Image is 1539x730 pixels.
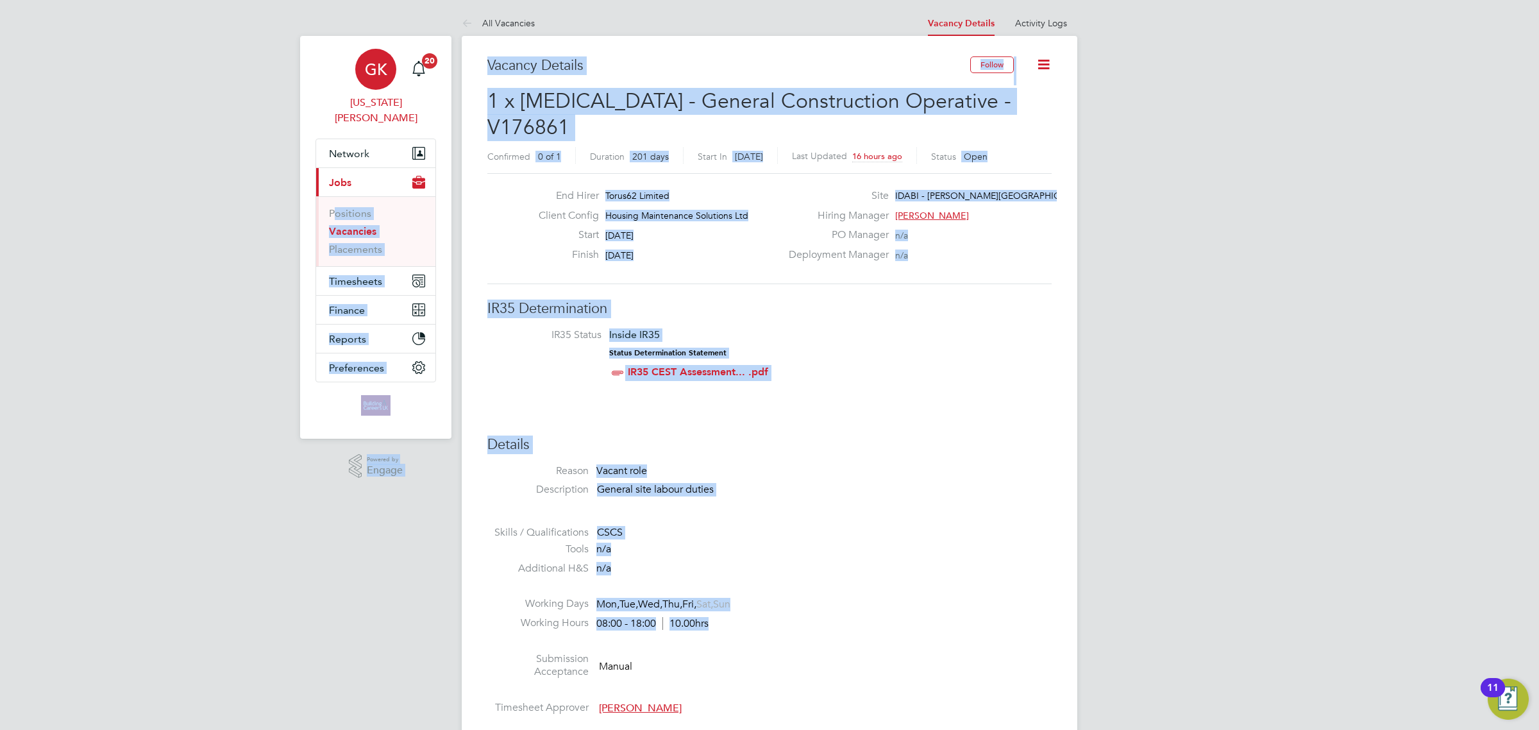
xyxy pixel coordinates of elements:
button: Preferences [316,353,435,382]
span: Inside IR35 [609,328,660,341]
label: Start [528,228,599,242]
a: Vacancy Details [928,18,995,29]
span: [PERSON_NAME] [599,702,682,715]
span: [DATE] [735,151,763,162]
a: All Vacancies [462,17,535,29]
span: Torus62 Limited [605,190,669,201]
span: 10.00hrs [662,617,709,630]
label: Timesheet Approver [487,701,589,715]
span: Sat, [696,598,713,611]
button: Jobs [316,168,435,196]
label: Client Config [528,209,599,223]
label: Additional H&S [487,562,589,575]
label: Finish [528,248,599,262]
span: Finance [329,304,365,316]
label: Working Days [487,597,589,611]
span: [DATE] [605,250,634,261]
label: IR35 Status [500,328,601,342]
img: buildingcareersuk-logo-retina.png [361,395,390,416]
label: Reason [487,464,589,478]
span: [DATE] [605,230,634,241]
span: n/a [596,543,611,556]
label: Start In [698,151,727,162]
span: Mon, [596,598,619,611]
h3: IR35 Determination [487,300,1052,318]
span: 16 hours ago [852,151,902,162]
h3: Details [487,436,1052,454]
div: CSCS [597,526,1052,539]
a: Positions [329,207,371,219]
label: Description [487,483,589,497]
label: Deployment Manager [781,248,889,262]
div: Jobs [316,196,435,266]
span: Timesheets [329,275,382,287]
span: Fri, [682,598,696,611]
span: 20 [422,53,437,69]
label: Hiring Manager [781,209,889,223]
span: GK [365,61,387,78]
span: Preferences [329,362,384,374]
button: Reports [316,325,435,353]
button: Network [316,139,435,167]
label: Skills / Qualifications [487,526,589,539]
label: Duration [590,151,625,162]
p: General site labour duties [597,483,1052,497]
span: Manual [599,659,632,672]
a: IR35 CEST Assessment... .pdf [628,366,768,378]
span: Wed, [638,598,662,611]
span: n/a [895,230,908,241]
label: Submission Acceptance [487,652,589,679]
span: Open [964,151,988,162]
label: Confirmed [487,151,530,162]
span: Tue, [619,598,638,611]
h3: Vacancy Details [487,56,970,75]
span: 0 of 1 [538,151,561,162]
button: Open Resource Center, 11 new notifications [1488,679,1529,720]
a: Vacancies [329,225,376,237]
a: Powered byEngage [349,454,403,479]
div: 11 [1487,688,1499,704]
button: Finance [316,296,435,324]
label: Working Hours [487,616,589,630]
label: PO Manager [781,228,889,242]
span: n/a [895,250,908,261]
span: [PERSON_NAME] [895,210,969,221]
label: Site [781,189,889,203]
span: n/a [596,562,611,575]
span: IDABI - [PERSON_NAME][GEOGRAPHIC_DATA] [895,190,1091,201]
a: Activity Logs [1015,17,1067,29]
span: Vacant role [596,464,647,477]
a: 20 [406,49,432,90]
span: Network [329,148,369,160]
span: Reports [329,333,366,345]
a: Placements [329,243,382,255]
a: GK[US_STATE][PERSON_NAME] [315,49,436,126]
span: Jobs [329,176,351,189]
label: End Hirer [528,189,599,203]
span: 201 days [632,151,669,162]
label: Status [931,151,956,162]
button: Timesheets [316,267,435,295]
span: Housing Maintenance Solutions Ltd [605,210,748,221]
span: Thu, [662,598,682,611]
div: 08:00 - 18:00 [596,617,709,631]
span: Georgia King [315,95,436,126]
nav: Main navigation [300,36,451,439]
span: 1 x [MEDICAL_DATA] - General Construction Operative - V176861 [487,89,1011,140]
span: Powered by [367,454,403,465]
span: Sun [713,598,730,611]
button: Follow [970,56,1014,73]
label: Tools [487,543,589,556]
span: Engage [367,465,403,476]
strong: Status Determination Statement [609,348,727,357]
label: Last Updated [792,150,847,162]
a: Go to home page [315,395,436,416]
